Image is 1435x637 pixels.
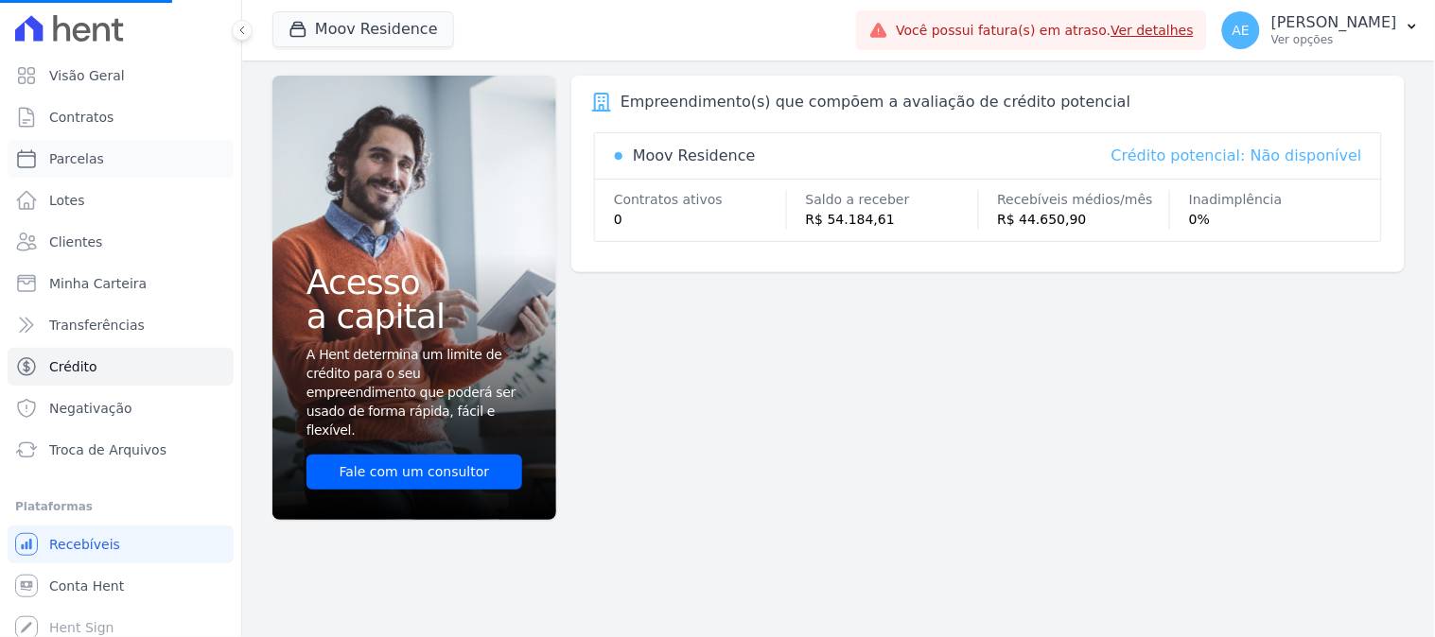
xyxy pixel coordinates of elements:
[49,316,145,335] span: Transferências
[1271,32,1397,47] p: Ver opções
[8,223,234,261] a: Clientes
[8,306,234,344] a: Transferências
[49,149,104,168] span: Parcelas
[633,145,756,167] div: Moov Residence
[1111,145,1362,167] div: Crédito potencial: Não disponível
[8,57,234,95] a: Visão Geral
[8,431,234,469] a: Troca de Arquivos
[15,495,226,518] div: Plataformas
[8,389,234,427] a: Negativação
[49,66,125,85] span: Visão Geral
[49,577,124,595] span: Conta Hent
[1111,23,1195,38] a: Ver detalhes
[806,210,978,230] div: R$ 54.184,61
[49,535,120,554] span: Recebíveis
[49,357,97,376] span: Crédito
[8,98,234,136] a: Contratos
[8,181,234,219] a: Lotes
[998,210,1170,230] div: R$ 44.650,90
[8,265,234,302] a: Minha Carteira
[49,274,147,293] span: Minha Carteira
[306,345,518,439] span: A Hent determina um limite de crédito para o seu empreendimento que poderá ser usado de forma ráp...
[621,91,1130,113] div: Empreendimento(s) que compõem a avaliação de crédito potencial
[614,210,786,230] div: 0
[49,108,114,127] span: Contratos
[8,140,234,178] a: Parcelas
[306,455,522,490] a: Fale com um consultor
[1189,190,1362,210] div: Inadimplência
[1271,13,1397,32] p: [PERSON_NAME]
[49,232,102,251] span: Clientes
[614,190,786,210] div: Contratos ativos
[8,348,234,386] a: Crédito
[998,190,1170,210] div: Recebíveis médios/mês
[1233,24,1250,37] span: AE
[806,190,978,210] div: Saldo a receber
[8,567,234,605] a: Conta Hent
[1207,4,1435,57] button: AE [PERSON_NAME] Ver opções
[896,21,1194,41] span: Você possui fatura(s) em atraso.
[272,11,454,47] button: Moov Residence
[1189,210,1362,230] div: 0%
[306,300,522,334] span: a capital
[306,266,522,300] span: Acesso
[49,440,166,459] span: Troca de Arquivos
[8,525,234,563] a: Recebíveis
[49,399,132,418] span: Negativação
[49,191,85,210] span: Lotes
